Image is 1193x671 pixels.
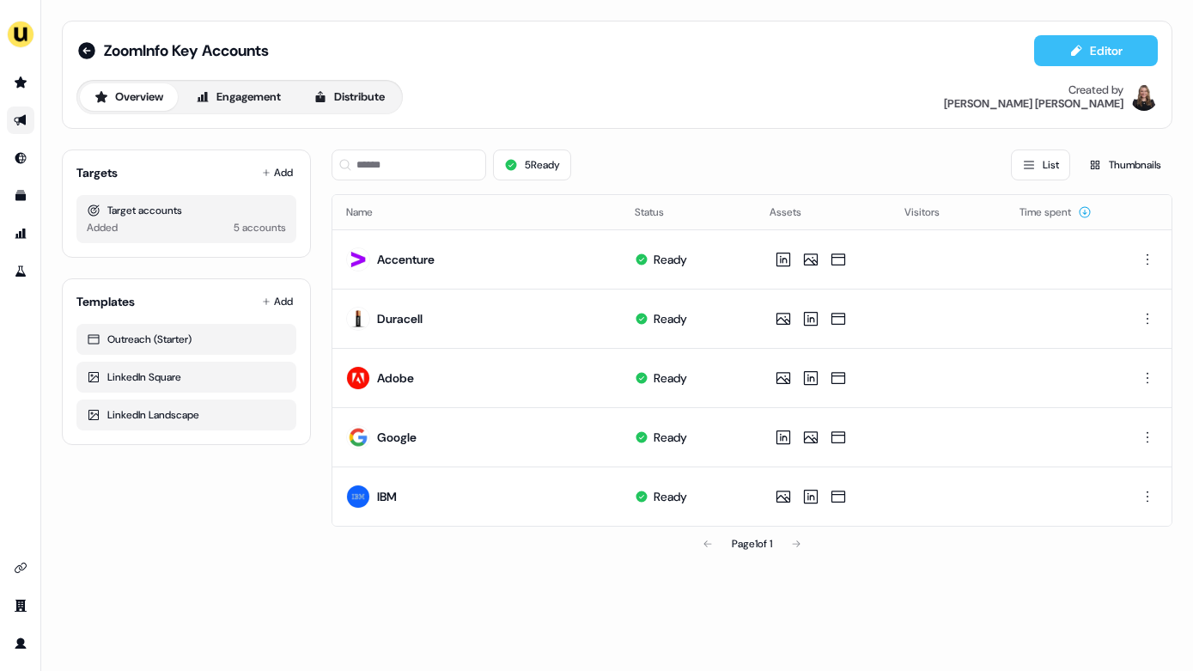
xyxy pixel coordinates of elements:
[259,290,296,314] button: Add
[1034,35,1158,66] button: Editor
[87,369,286,386] div: LinkedIn Square
[1011,149,1070,180] button: List
[7,144,34,172] a: Go to Inbound
[1068,83,1123,97] div: Created by
[654,251,687,268] div: Ready
[944,97,1123,111] div: [PERSON_NAME] [PERSON_NAME]
[377,310,423,327] div: Duracell
[87,202,286,219] div: Target accounts
[346,197,393,228] button: Name
[1130,83,1158,111] img: Geneviève
[234,219,286,236] div: 5 accounts
[1077,149,1172,180] button: Thumbnails
[87,219,118,236] div: Added
[654,488,687,505] div: Ready
[654,369,687,387] div: Ready
[259,161,296,185] button: Add
[76,293,135,310] div: Templates
[7,554,34,582] a: Go to integrations
[7,258,34,285] a: Go to experiments
[377,369,414,387] div: Adobe
[7,107,34,134] a: Go to outbound experience
[377,429,417,446] div: Google
[1034,44,1158,62] a: Editor
[756,195,891,229] th: Assets
[87,406,286,424] div: LinkedIn Landscape
[904,197,960,228] button: Visitors
[7,630,34,657] a: Go to profile
[299,83,399,111] button: Distribute
[377,488,397,505] div: IBM
[7,220,34,247] a: Go to attribution
[76,164,118,181] div: Targets
[1020,197,1092,228] button: Time spent
[7,592,34,619] a: Go to team
[654,310,687,327] div: Ready
[654,429,687,446] div: Ready
[493,149,571,180] button: 5Ready
[732,535,772,552] div: Page 1 of 1
[104,40,269,61] span: ZoomInfo Key Accounts
[377,251,435,268] div: Accenture
[7,182,34,210] a: Go to templates
[7,69,34,96] a: Go to prospects
[635,197,685,228] button: Status
[87,331,286,348] div: Outreach (Starter)
[181,83,295,111] button: Engagement
[80,83,178,111] button: Overview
